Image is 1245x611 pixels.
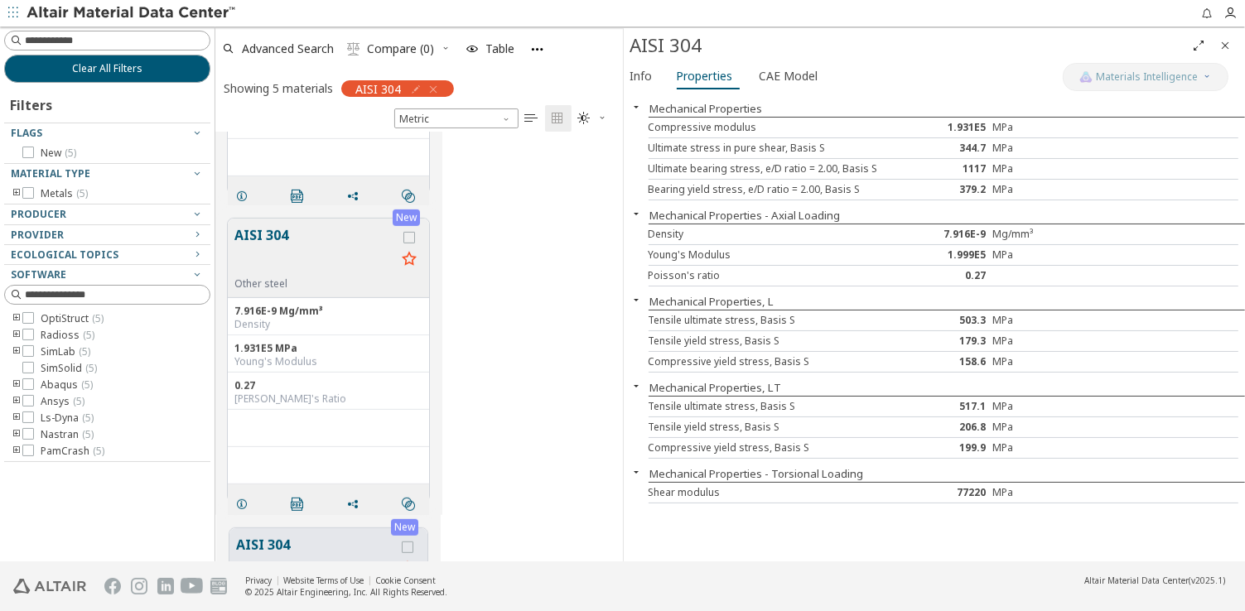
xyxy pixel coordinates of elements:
div: Tensile yield stress, Basis S [649,421,895,434]
span: ( 5 ) [82,427,94,441]
i: toogle group [11,411,22,425]
button: AISI 304 [236,535,394,587]
span: AISI 304 [355,81,401,96]
button: PDF Download [283,488,318,521]
div: New [393,209,420,226]
i:  [291,190,304,203]
i:  [578,112,591,125]
button: Details [228,488,263,521]
div: New [391,519,418,536]
span: Flags [11,126,42,140]
i:  [552,112,565,125]
i: toogle group [11,345,22,358]
button: Favorite [394,556,421,583]
button: AISI 304 [234,225,396,277]
button: Close [624,465,650,479]
button: AI CopilotMaterials Intelligence [1063,63,1228,91]
div: Tensile ultimate stress, Basis S [649,314,895,327]
button: Similar search [394,180,429,213]
i:  [402,190,415,203]
span: OptiStruct [41,312,104,325]
div: MPa [992,248,1091,262]
span: Altair Material Data Center [1084,575,1189,586]
span: Materials Intelligence [1097,70,1199,84]
div: MPa [992,162,1091,176]
button: Mechanical Properties - Torsional Loading [650,466,864,481]
div: 0.27 [894,269,992,282]
i: toogle group [11,378,22,392]
div: MPa [992,355,1091,368]
span: Nastran [41,428,94,441]
button: Mechanical Properties, L [650,294,775,309]
img: AI Copilot [1079,70,1093,84]
span: Ecological Topics [11,248,118,262]
i: toogle group [11,428,22,441]
i: toogle group [11,329,22,342]
div: Tensile ultimate stress, Basis S [649,400,895,413]
div: Bearing yield stress, e/D ratio = 2.00, Basis S [649,183,895,196]
span: Producer [11,207,66,221]
button: Ecological Topics [4,245,210,265]
button: Mechanical Properties [650,101,763,116]
span: ( 5 ) [79,344,90,358]
div: Filters [4,83,60,123]
div: Young's Modulus [649,248,895,262]
i: toogle group [11,445,22,458]
button: Similar search [394,488,429,521]
div: 503.3 [894,314,992,327]
div: Other steel [234,277,396,291]
div: 7.916E-9 Mg/mm³ [234,305,422,318]
div: MPa [992,400,1091,413]
div: Young's Modulus [234,355,422,368]
span: Table [485,43,514,55]
button: Details [228,180,263,213]
div: 1.931E5 [894,121,992,134]
div: (v2025.1) [1084,575,1225,586]
span: Properties [677,63,733,89]
div: MPa [992,121,1091,134]
span: PamCrash [41,445,104,458]
div: 1.999E5 [894,248,992,262]
div: Unit System [394,108,519,128]
button: Software [4,265,210,285]
span: Provider [11,228,64,242]
img: Altair Engineering [13,579,86,594]
span: Info [630,63,653,89]
div: Poisson's ratio [649,269,895,282]
button: Close [624,379,650,392]
i:  [347,42,360,55]
div: 158.6 [894,355,992,368]
div: 0.27 [234,379,422,392]
div: 77220 [894,486,992,499]
button: Full Screen [1185,32,1212,59]
button: Mechanical Properties - Axial Loading [650,208,841,223]
span: ( 5 ) [81,378,93,392]
div: 1.931E5 MPa [234,342,422,355]
span: Metric [394,108,519,128]
span: Ls-Dyna [41,411,94,425]
button: Mechanical Properties, LT [650,380,782,395]
div: Compressive modulus [649,121,895,134]
div: 7.916E-9 [894,228,992,241]
div: MPa [992,183,1091,196]
div: Ultimate stress in pure shear, Basis S [649,142,895,155]
span: SimLab [41,345,90,358]
button: Producer [4,204,210,224]
a: Privacy [245,575,272,586]
div: 199.9 [894,441,992,455]
div: grid [215,132,623,562]
div: 379.2 [894,183,992,196]
span: ( 5 ) [73,394,84,408]
i:  [525,112,538,125]
button: Provider [4,225,210,245]
span: CAE Model [760,63,818,89]
span: Clear All Filters [72,62,142,75]
button: Flags [4,123,210,143]
div: [PERSON_NAME]'s Ratio [234,392,422,406]
span: Abaqus [41,378,93,392]
div: Compressive yield stress, Basis S [649,441,895,455]
button: PDF Download [283,180,318,213]
button: Close [1212,32,1238,59]
span: Ansys [41,395,84,408]
button: Share [339,180,374,213]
